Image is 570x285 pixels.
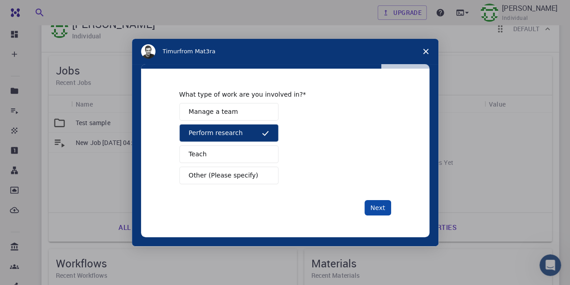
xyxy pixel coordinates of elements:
[18,6,50,14] span: Support
[163,48,179,55] span: Timur
[179,145,278,163] button: Teach
[189,171,258,180] span: Other (Please specify)
[179,124,278,142] button: Perform research
[179,90,378,98] div: What type of work are you involved in?
[179,167,278,184] button: Other (Please specify)
[141,44,155,59] img: Profile image for Timur
[179,48,215,55] span: from Mat3ra
[413,39,438,64] span: Close survey
[189,150,207,159] span: Teach
[189,107,238,117] span: Manage a team
[189,128,243,138] span: Perform research
[365,200,391,215] button: Next
[179,103,278,121] button: Manage a team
